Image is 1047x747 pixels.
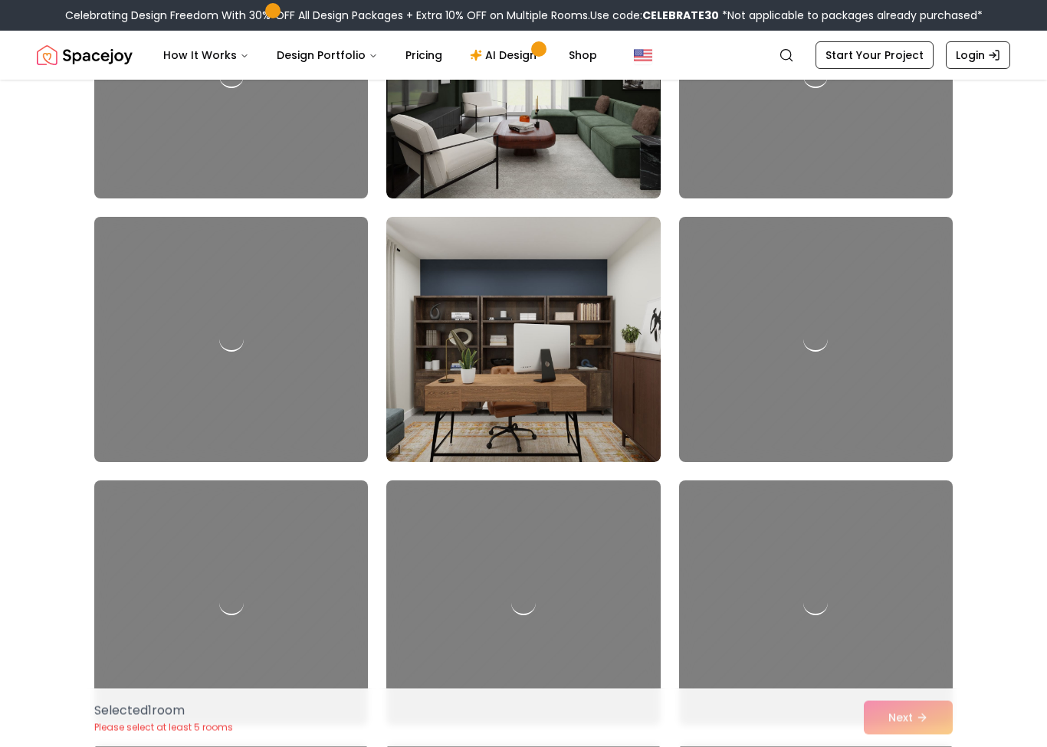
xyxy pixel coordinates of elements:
[94,702,233,720] p: Selected 1 room
[816,41,934,69] a: Start Your Project
[151,40,261,70] button: How It Works
[37,40,133,70] a: Spacejoy
[590,8,719,23] span: Use code:
[37,31,1010,80] nav: Global
[386,218,660,463] img: Room room-89
[65,8,983,23] div: Celebrating Design Freedom With 30% OFF All Design Packages + Extra 10% OFF on Multiple Rooms.
[94,722,233,734] p: Please select at least 5 rooms
[458,40,553,70] a: AI Design
[634,46,652,64] img: United States
[719,8,983,23] span: *Not applicable to packages already purchased*
[151,40,609,70] nav: Main
[393,40,455,70] a: Pricing
[556,40,609,70] a: Shop
[37,40,133,70] img: Spacejoy Logo
[946,41,1010,69] a: Login
[642,8,719,23] b: CELEBRATE30
[264,40,390,70] button: Design Portfolio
